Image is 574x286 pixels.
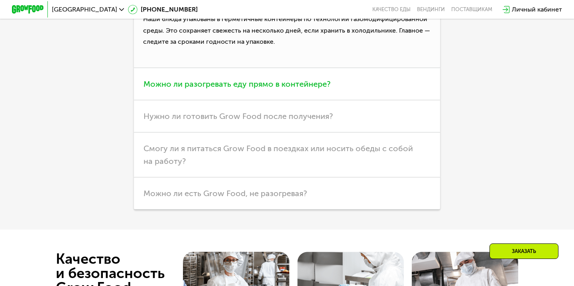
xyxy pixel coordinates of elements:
[489,243,558,259] div: Заказать
[451,6,492,13] div: поставщикам
[128,5,198,14] a: [PHONE_NUMBER]
[143,111,333,121] span: Нужно ли готовить Grow Food после получения?
[372,6,411,13] a: Качество еды
[52,6,117,13] span: [GEOGRAPHIC_DATA]
[143,79,330,89] span: Можно ли разогревать еду прямо в контейнере?
[143,189,307,198] span: Можно ли есть Grow Food, не разогревая?
[134,8,440,68] p: Наши блюда упакованы в герметичные контейнеры по технологии газомодифицированной среды. Это сохра...
[417,6,445,13] a: Вендинги
[143,144,413,166] span: Смогу ли я питаться Grow Food в поездках или носить обеды с собой на работу?
[512,5,562,14] div: Личный кабинет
